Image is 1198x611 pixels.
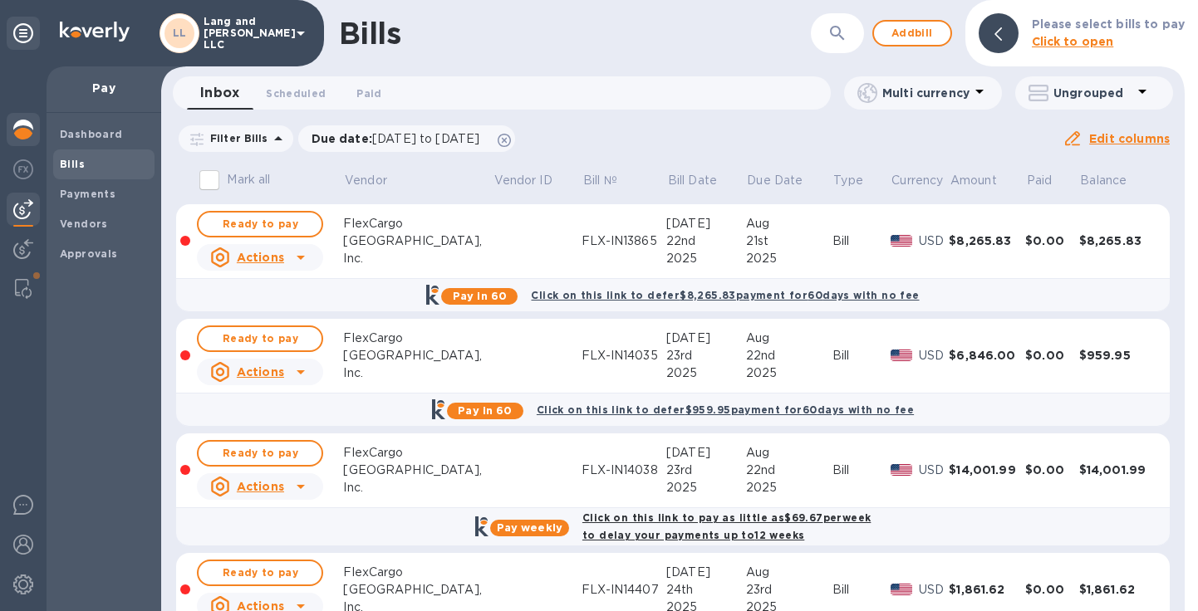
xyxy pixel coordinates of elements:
[746,215,832,232] div: Aug
[453,290,507,302] b: Pay in 60
[832,581,891,599] div: Bill
[372,132,479,145] span: [DATE] to [DATE]
[919,347,949,364] p: USD
[1032,17,1185,31] b: Please select bills to pay
[227,171,270,188] p: Mark all
[1080,172,1148,189] span: Balance
[60,22,130,42] img: Logo
[746,232,832,250] div: 21st
[212,329,308,349] span: Ready to pay
[537,403,914,416] b: Click on this link to defer $959.95 payment for 60 days with no fee
[1053,85,1132,101] p: Ungrouped
[237,251,284,264] u: Actions
[872,20,952,46] button: Addbill
[746,364,832,382] div: 2025
[60,218,108,230] b: Vendors
[298,125,516,152] div: Due date:[DATE] to [DATE]
[583,172,639,189] span: Bill №
[582,232,666,250] div: FLX-IN13865
[747,172,824,189] span: Due Date
[668,172,739,189] span: Bill Date
[666,232,746,250] div: 22nd
[356,85,381,102] span: Paid
[746,347,832,364] div: 22nd
[197,560,323,586] button: Ready to pay
[494,172,552,189] p: Vendor ID
[345,172,387,189] p: Vendor
[891,584,913,595] img: USD
[343,581,492,599] div: [GEOGRAPHIC_DATA],
[7,17,40,50] div: Unpin categories
[832,462,891,479] div: Bill
[919,581,949,599] p: USD
[949,581,1025,598] div: $1,861.62
[531,289,919,301] b: Click on this link to defer $8,265.83 payment for 60 days with no fee
[891,235,913,247] img: USD
[668,172,717,189] p: Bill Date
[746,581,832,599] div: 23rd
[197,325,323,352] button: Ready to pay
[204,16,287,51] p: Lang and [PERSON_NAME] LLC
[204,131,268,145] p: Filter Bills
[60,158,85,170] b: Bills
[343,232,492,250] div: [GEOGRAPHIC_DATA],
[343,364,492,382] div: Inc.
[887,23,937,43] span: Add bill
[212,443,308,463] span: Ready to pay
[343,444,492,462] div: FlexCargo
[1025,462,1079,478] div: $0.00
[339,16,400,51] h1: Bills
[1089,132,1170,145] u: Edit columns
[1025,232,1079,249] div: $0.00
[1079,347,1156,364] div: $959.95
[1025,581,1079,598] div: $0.00
[1079,581,1156,598] div: $1,861.62
[237,365,284,379] u: Actions
[891,172,943,189] p: Currency
[832,347,891,364] div: Bill
[343,479,492,496] div: Inc.
[666,479,746,496] div: 2025
[666,581,746,599] div: 24th
[746,564,832,581] div: Aug
[60,247,118,260] b: Approvals
[746,330,832,347] div: Aug
[60,188,115,200] b: Payments
[343,347,492,364] div: [GEOGRAPHIC_DATA],
[666,564,746,581] div: [DATE]
[197,211,323,237] button: Ready to pay
[200,81,239,105] span: Inbox
[919,462,949,479] p: USD
[582,347,666,364] div: FLX-IN14035
[747,172,803,189] p: Due Date
[666,462,746,479] div: 23rd
[950,172,997,189] p: Amount
[832,232,891,250] div: Bill
[1027,172,1053,189] p: Paid
[919,232,949,250] p: USD
[266,85,326,102] span: Scheduled
[666,444,746,462] div: [DATE]
[343,564,492,581] div: FlexCargo
[1079,232,1156,249] div: $8,265.83
[173,27,187,39] b: LL
[746,250,832,267] div: 2025
[1079,462,1156,478] div: $14,001.99
[212,563,308,583] span: Ready to pay
[746,444,832,462] div: Aug
[582,581,666,599] div: FLX-IN14407
[666,330,746,347] div: [DATE]
[343,215,492,232] div: FlexCargo
[746,462,832,479] div: 22nd
[1080,172,1127,189] p: Balance
[882,85,970,101] p: Multi currency
[666,215,746,232] div: [DATE]
[583,172,617,189] p: Bill №
[666,250,746,267] div: 2025
[891,464,913,476] img: USD
[1025,347,1079,364] div: $0.00
[13,159,33,179] img: Foreign exchange
[458,404,512,417] b: Pay in 60
[345,172,409,189] span: Vendor
[891,349,913,361] img: USD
